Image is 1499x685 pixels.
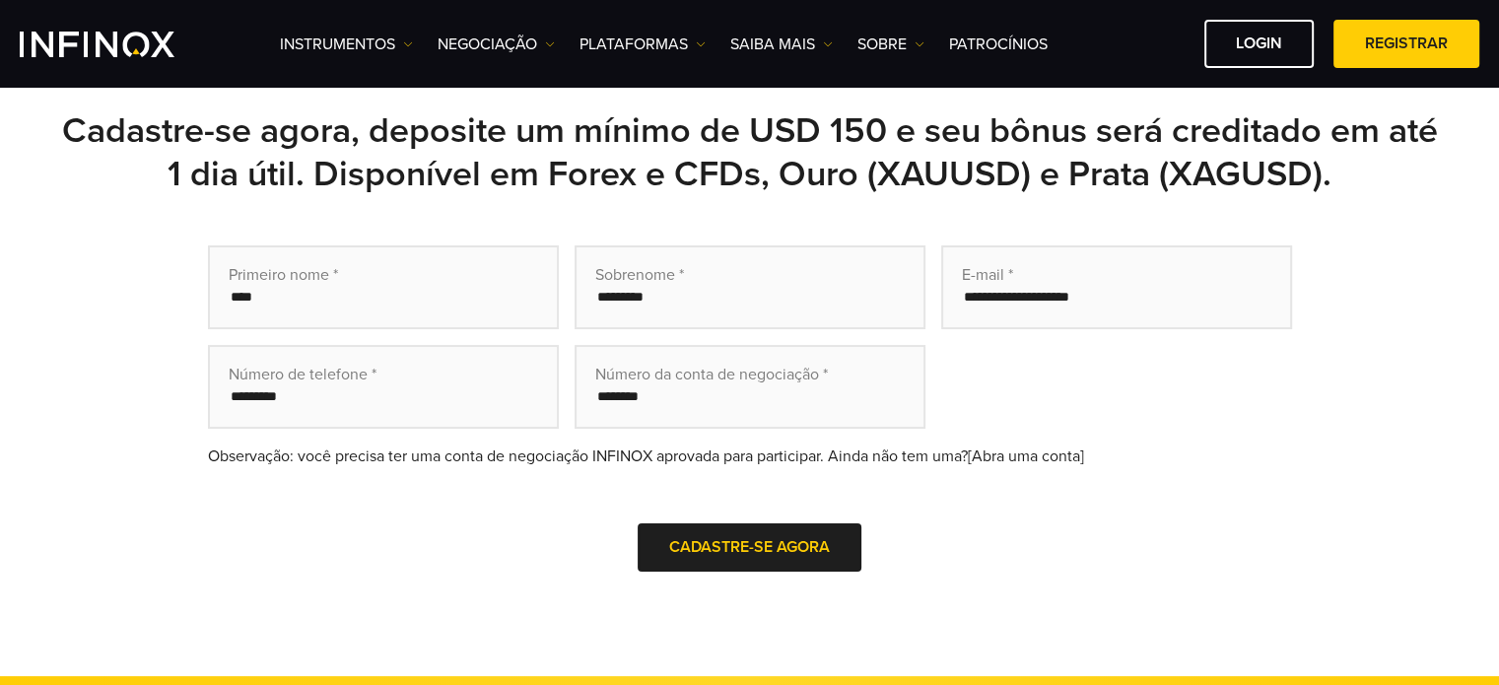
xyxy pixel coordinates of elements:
button: Cadastre-se agora [638,523,861,572]
a: Saiba mais [730,33,833,56]
span: Cadastre-se agora [669,537,830,557]
a: SOBRE [857,33,924,56]
a: Registrar [1333,20,1479,68]
h2: Cadastre-se agora, deposite um mínimo de USD 150 e seu bônus será creditado em até 1 dia útil. Di... [60,109,1440,196]
a: Patrocínios [949,33,1048,56]
a: NEGOCIAÇÃO [438,33,555,56]
a: PLATAFORMAS [579,33,706,56]
a: Login [1204,20,1314,68]
a: INFINOX Logo [20,32,221,57]
div: Observação: você precisa ter uma conta de negociação INFINOX aprovada para participar. Ainda não ... [208,445,1292,468]
a: Instrumentos [280,33,413,56]
a: [Abra uma conta] [968,446,1084,466]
